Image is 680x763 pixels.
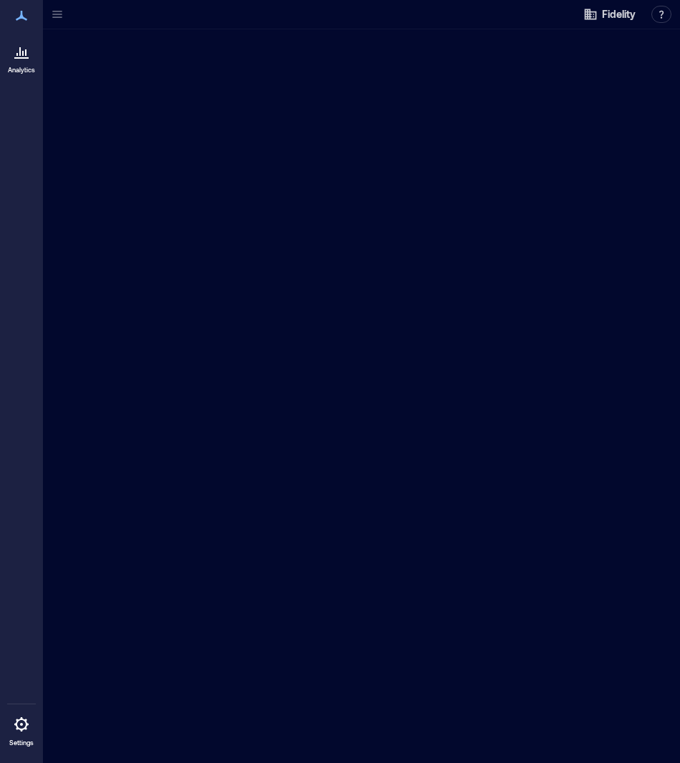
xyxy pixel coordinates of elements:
a: Analytics [4,34,39,79]
span: Fidelity [602,7,636,21]
button: Fidelity [579,3,640,26]
p: Analytics [8,66,35,74]
p: Settings [9,739,34,747]
a: Settings [4,707,39,752]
